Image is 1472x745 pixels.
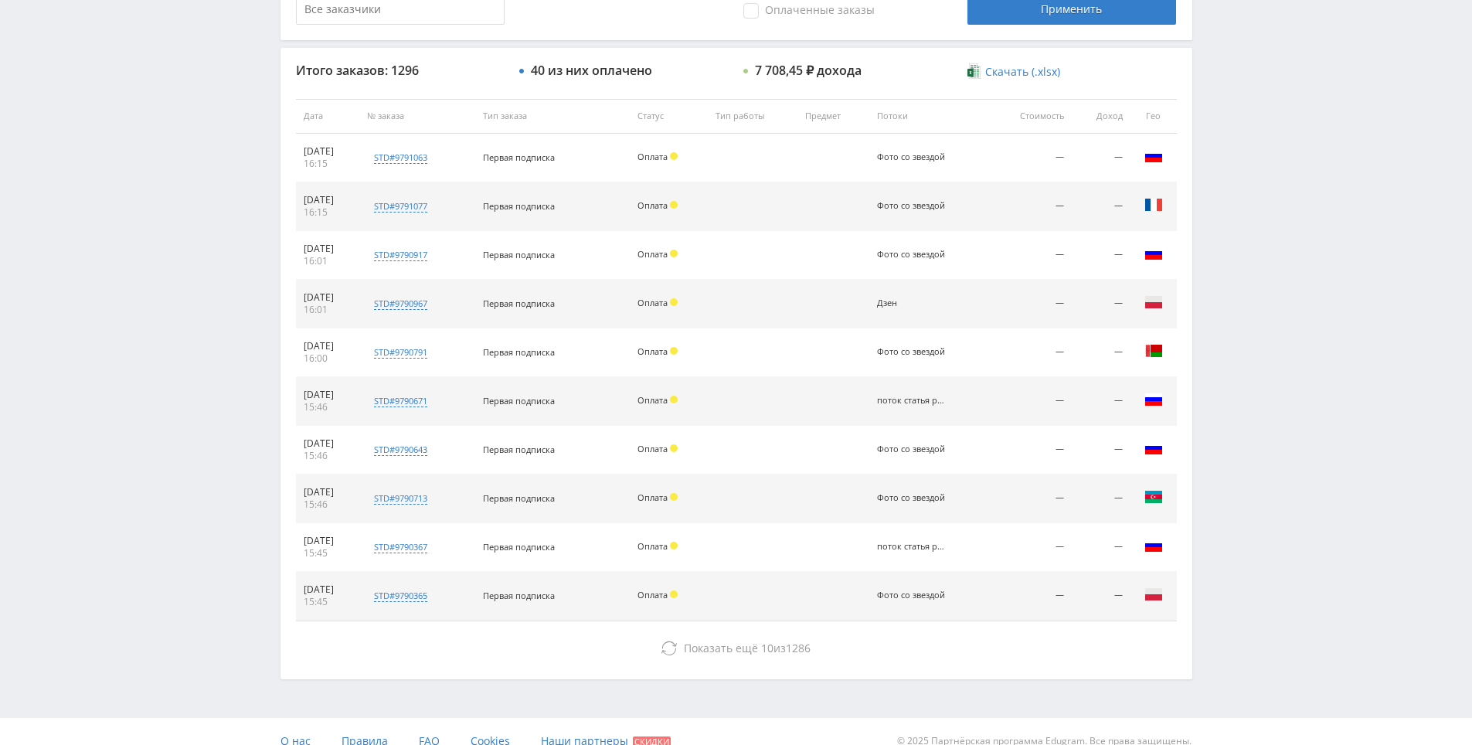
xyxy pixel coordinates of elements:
th: Статус [630,99,708,134]
th: Гео [1130,99,1177,134]
th: Дата [296,99,360,134]
span: Первая подписка [483,444,555,455]
th: Предмет [797,99,869,134]
span: Оплата [637,345,668,357]
span: Холд [670,396,678,403]
div: std#9791077 [374,200,427,213]
td: — [988,231,1072,280]
td: — [988,182,1072,231]
div: 15:46 [304,498,352,511]
div: [DATE] [304,145,352,158]
div: Фото со звездой [877,444,947,454]
td: — [1072,475,1130,523]
div: std#9790643 [374,444,427,456]
div: [DATE] [304,291,352,304]
img: rus.png [1144,147,1163,165]
img: aze.png [1144,488,1163,506]
td: — [1072,328,1130,377]
div: [DATE] [304,486,352,498]
span: Холд [670,590,678,598]
div: Фото со звездой [877,201,947,211]
span: Оплата [637,394,668,406]
td: — [1072,231,1130,280]
div: Дзен [877,298,947,308]
td: — [988,377,1072,426]
td: — [1072,182,1130,231]
div: std#9790967 [374,298,427,310]
span: Первая подписка [483,298,555,309]
div: 7 708,45 ₽ дохода [755,63,862,77]
td: — [988,280,1072,328]
span: Первая подписка [483,200,555,212]
div: Фото со звездой [877,590,947,600]
div: std#9790791 [374,346,427,359]
div: [DATE] [304,389,352,401]
div: std#9791063 [374,151,427,164]
div: std#9790365 [374,590,427,602]
span: 1286 [786,641,811,655]
div: 15:45 [304,547,352,560]
td: — [988,426,1072,475]
div: std#9790367 [374,541,427,553]
span: Оплата [637,199,668,211]
div: Фото со звездой [877,152,947,162]
div: std#9790713 [374,492,427,505]
div: 16:00 [304,352,352,365]
div: 15:46 [304,401,352,413]
span: Холд [670,201,678,209]
td: — [988,134,1072,182]
span: из [684,641,811,655]
span: Оплата [637,540,668,552]
th: Тип работы [708,99,797,134]
td: — [988,475,1072,523]
img: rus.png [1144,390,1163,409]
th: Тип заказа [475,99,630,134]
div: 16:15 [304,206,352,219]
img: rus.png [1144,536,1163,555]
span: 10 [761,641,773,655]
span: Оплата [637,492,668,503]
span: Оплата [637,248,668,260]
span: Холд [670,250,678,257]
td: — [988,572,1072,621]
span: Первая подписка [483,346,555,358]
a: Скачать (.xlsx) [967,64,1060,80]
span: Оплата [637,151,668,162]
img: blr.png [1144,342,1163,360]
div: 16:01 [304,255,352,267]
th: Доход [1072,99,1130,134]
button: Показать ещё 10из1286 [296,633,1177,664]
div: поток статья рерайт [877,396,947,406]
span: Холд [670,298,678,306]
div: [DATE] [304,437,352,450]
img: rus.png [1144,439,1163,458]
span: Первая подписка [483,151,555,163]
span: Оплаченные заказы [743,3,875,19]
span: Холд [670,152,678,160]
div: Итого заказов: 1296 [296,63,505,77]
div: [DATE] [304,583,352,596]
td: — [988,523,1072,572]
td: — [1072,523,1130,572]
th: Стоимость [988,99,1072,134]
td: — [1072,280,1130,328]
span: Холд [670,542,678,549]
div: поток статья рерайт [877,542,947,552]
th: № заказа [359,99,475,134]
div: [DATE] [304,243,352,255]
div: [DATE] [304,535,352,547]
div: 15:45 [304,596,352,608]
div: Фото со звездой [877,250,947,260]
td: — [1072,426,1130,475]
span: Оплата [637,443,668,454]
div: Фото со звездой [877,493,947,503]
span: Холд [670,347,678,355]
div: [DATE] [304,194,352,206]
img: rus.png [1144,244,1163,263]
span: Первая подписка [483,590,555,601]
span: Холд [670,493,678,501]
td: — [1072,134,1130,182]
th: Потоки [869,99,988,134]
span: Показать ещё [684,641,758,655]
td: — [1072,572,1130,621]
